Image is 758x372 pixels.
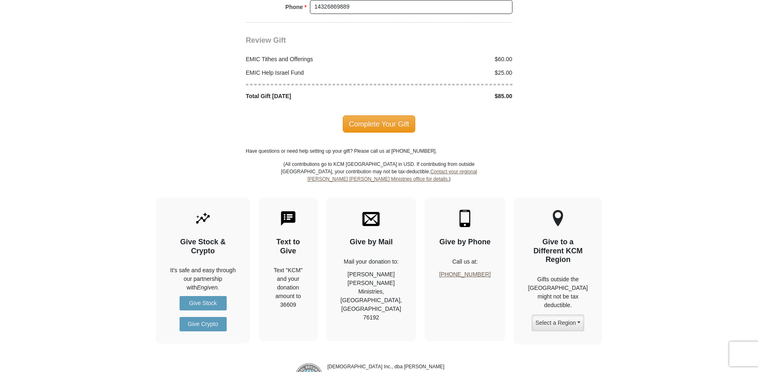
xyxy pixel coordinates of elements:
[273,266,303,309] div: Text "KCM" and your donation amount to 36609
[273,238,303,255] h4: Text to Give
[341,257,402,266] p: Mail your donation to:
[439,271,491,278] a: [PHONE_NUMBER]
[379,92,517,101] div: $85.00
[194,210,212,227] img: give-by-stock.svg
[532,315,584,331] button: Select a Region
[341,238,402,247] h4: Give by Mail
[362,210,380,227] img: envelope.svg
[246,36,286,44] span: Review Gift
[528,238,588,264] h4: Give to a Different KCM Region
[379,55,517,64] div: $60.00
[246,147,512,155] p: Have questions or need help setting up your gift? Please call us at [PHONE_NUMBER].
[552,210,564,227] img: other-region
[528,275,588,310] p: Gifts outside the [GEOGRAPHIC_DATA] might not be tax deductible.
[241,69,379,77] div: EMIC Help Israel Fund
[439,257,491,266] p: Call us at:
[285,1,303,13] strong: Phone
[343,115,415,133] span: Complete Your Gift
[280,210,297,227] img: text-to-give.svg
[456,210,473,227] img: mobile.svg
[307,169,477,182] a: Contact your regional [PERSON_NAME] [PERSON_NAME] Ministries office for details.
[197,284,219,291] i: Engiven.
[180,296,227,310] a: Give Stock
[241,55,379,64] div: EMIC Tithes and Offerings
[439,238,491,247] h4: Give by Phone
[241,92,379,101] div: Total Gift [DATE]
[379,69,517,77] div: $25.00
[170,266,236,292] p: It's safe and easy through our partnership with
[281,161,478,197] p: (All contributions go to KCM [GEOGRAPHIC_DATA] in USD. If contributing from outside [GEOGRAPHIC_D...
[170,238,236,255] h4: Give Stock & Crypto
[341,270,402,322] p: [PERSON_NAME] [PERSON_NAME] Ministries, [GEOGRAPHIC_DATA], [GEOGRAPHIC_DATA] 76192
[180,317,227,331] a: Give Crypto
